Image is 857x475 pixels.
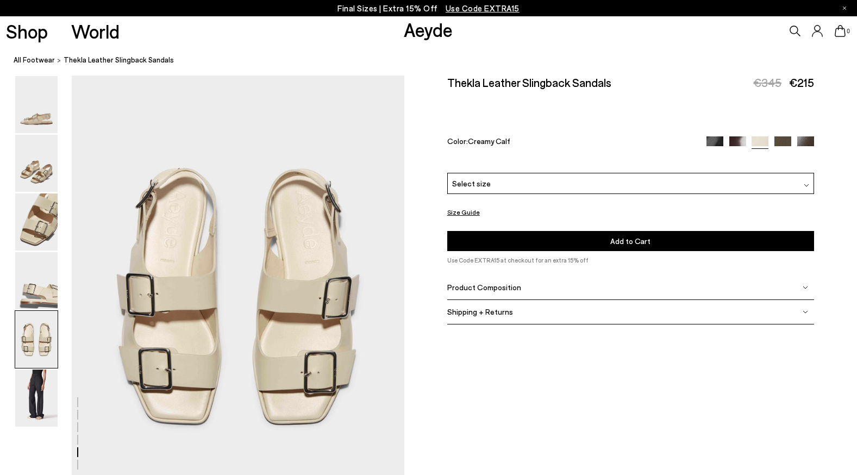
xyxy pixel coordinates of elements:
a: 0 [835,25,846,37]
p: Final Sizes | Extra 15% Off [337,2,520,15]
button: Add to Cart [447,231,814,251]
img: Thekla Leather Slingback Sandals - Image 1 [15,76,58,133]
span: Product Composition [447,283,521,292]
img: Thekla Leather Slingback Sandals - Image 5 [15,311,58,368]
a: World [71,22,120,41]
img: svg%3E [803,309,808,315]
img: Thekla Leather Slingback Sandals - Image 3 [15,193,58,251]
button: Size Guide [447,205,480,219]
img: Thekla Leather Slingback Sandals - Image 2 [15,135,58,192]
h2: Thekla Leather Slingback Sandals [447,76,611,89]
span: 0 [846,28,851,34]
p: Use Code EXTRA15 at checkout for an extra 15% off [447,255,814,265]
span: Thekla Leather Slingback Sandals [64,54,174,66]
span: €215 [789,76,814,89]
span: Shipping + Returns [447,307,513,316]
span: Add to Cart [610,236,650,246]
a: Aeyde [404,18,453,41]
img: svg%3E [804,183,809,188]
a: All Footwear [14,54,55,66]
span: Navigate to /collections/ss25-final-sizes [446,3,520,13]
div: Color: [447,136,695,149]
a: Shop [6,22,48,41]
nav: breadcrumb [14,46,857,76]
img: Thekla Leather Slingback Sandals - Image 4 [15,252,58,309]
span: €345 [753,76,781,89]
span: Select size [452,178,491,189]
img: svg%3E [803,285,808,290]
span: Creamy Calf [468,136,510,146]
img: Thekla Leather Slingback Sandals - Image 6 [15,370,58,427]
